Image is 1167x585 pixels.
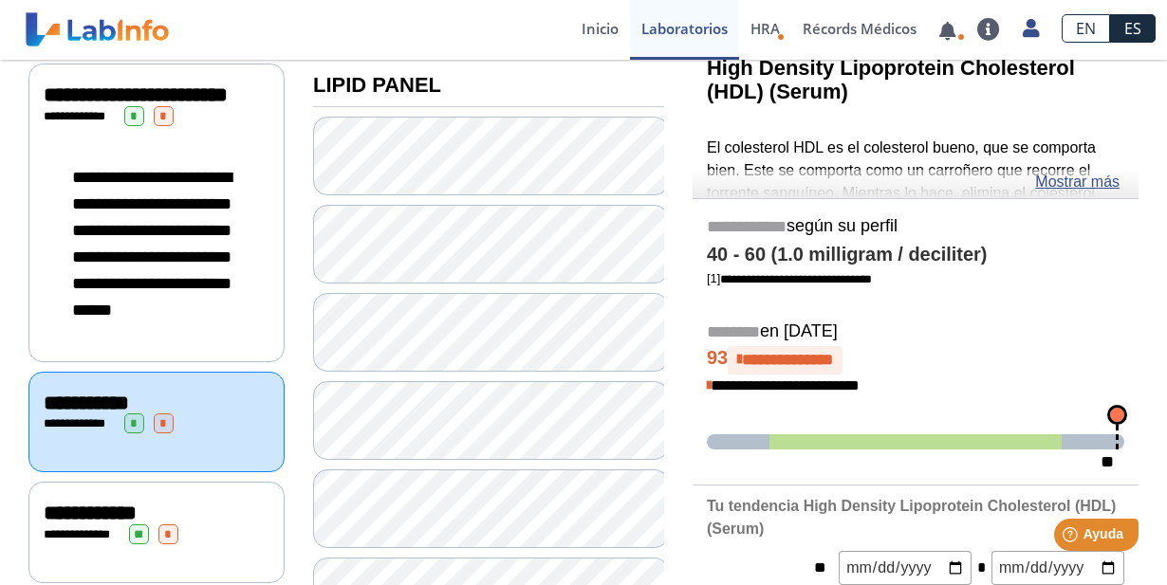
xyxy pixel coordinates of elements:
[998,511,1146,564] iframe: Help widget launcher
[313,73,441,97] b: LIPID PANEL
[991,551,1124,584] input: mm/dd/yyyy
[707,244,1124,266] h4: 40 - 60 (1.0 milligram / deciliter)
[707,498,1116,537] b: Tu tendencia High Density Lipoprotein Cholesterol (HDL) (Serum)
[707,216,1124,238] h5: según su perfil
[1062,14,1110,43] a: EN
[707,56,1075,103] b: High Density Lipoprotein Cholesterol (HDL) (Serum)
[1110,14,1156,43] a: ES
[839,551,972,584] input: mm/dd/yyyy
[707,271,872,285] a: [1]
[707,137,1124,363] p: El colesterol HDL es el colesterol bueno, que se comporta bien. Este se comporta como un carroñer...
[750,19,780,38] span: HRA
[707,321,1124,343] h5: en [DATE]
[1035,171,1120,193] a: Mostrar más
[707,346,1124,375] h4: 93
